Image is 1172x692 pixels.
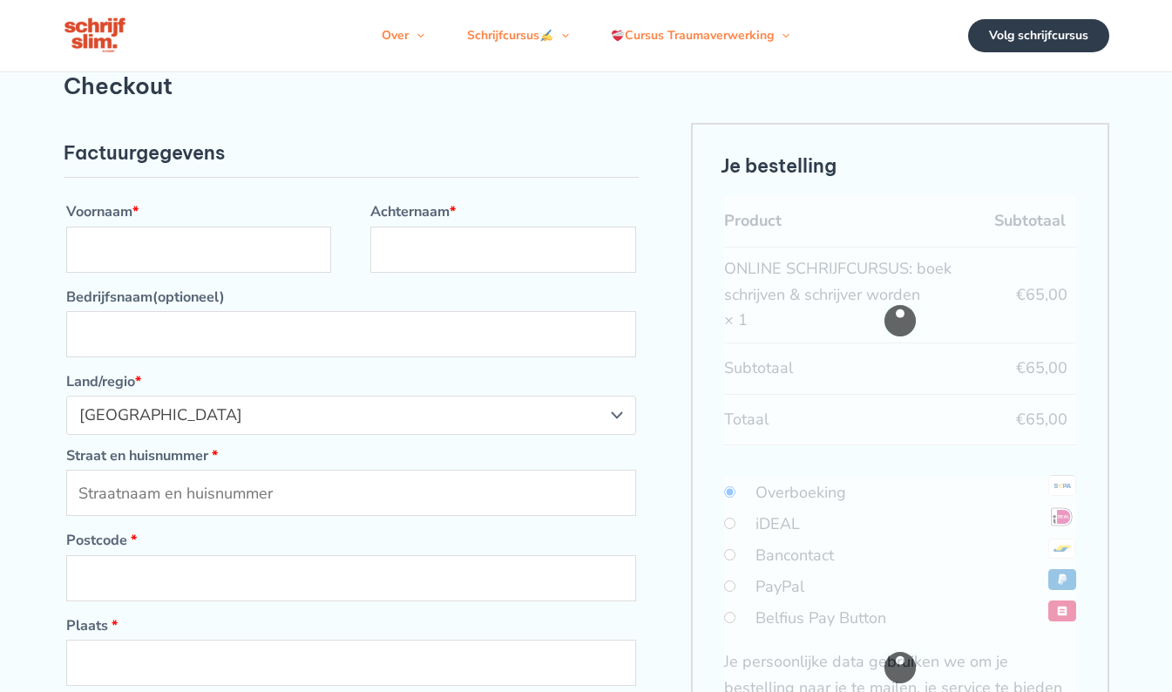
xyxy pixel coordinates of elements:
span: Land/regio [66,396,636,434]
a: OverMenu schakelen [361,10,445,62]
a: Volg schrijfcursus [968,19,1109,52]
label: Land/regio [66,368,636,396]
a: Cursus TraumaverwerkingMenu schakelen [590,10,810,62]
label: Achternaam [370,198,635,226]
img: ❤️‍🩹 [612,30,624,42]
label: Straat en huisnummer [66,442,636,470]
label: Bedrijfsnaam [66,283,636,311]
h3: Je bestelling [691,123,1109,196]
span: Menu schakelen [774,10,789,62]
span: Menu schakelen [553,10,569,62]
label: Voornaam [66,198,331,226]
img: ✍️ [540,30,552,42]
nav: Navigatie op de site: Menu [361,10,810,62]
input: Straatnaam en huisnummer [66,470,636,516]
span: Menu schakelen [409,10,424,62]
img: schrijfcursus schrijfslim academy [64,16,128,56]
span: (optioneel) [152,288,225,307]
label: Postcode [66,526,636,554]
span: Nederland [79,404,604,425]
label: Plaats [66,612,636,640]
a: SchrijfcursusMenu schakelen [446,10,590,62]
h1: Checkout [64,72,1109,99]
h3: Factuurgegevens [64,123,639,178]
